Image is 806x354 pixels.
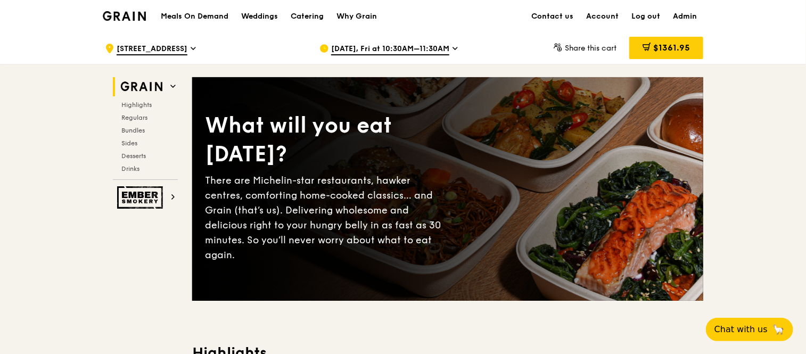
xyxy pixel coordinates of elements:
[772,323,785,336] span: 🦙
[161,11,228,22] h1: Meals On Demand
[525,1,580,32] a: Contact us
[205,173,448,262] div: There are Michelin-star restaurants, hawker centres, comforting home-cooked classics… and Grain (...
[121,165,139,172] span: Drinks
[205,111,448,169] div: What will you eat [DATE]?
[336,1,377,32] div: Why Grain
[117,44,187,55] span: [STREET_ADDRESS]
[714,323,768,336] span: Chat with us
[121,127,145,134] span: Bundles
[667,1,703,32] a: Admin
[117,77,166,96] img: Grain web logo
[331,44,449,55] span: [DATE], Fri at 10:30AM–11:30AM
[284,1,330,32] a: Catering
[330,1,383,32] a: Why Grain
[103,11,146,21] img: Grain
[625,1,667,32] a: Log out
[241,1,278,32] div: Weddings
[235,1,284,32] a: Weddings
[121,114,147,121] span: Regulars
[117,186,166,209] img: Ember Smokery web logo
[121,139,137,147] span: Sides
[565,44,616,53] span: Share this cart
[706,318,793,341] button: Chat with us🦙
[291,1,324,32] div: Catering
[121,101,152,109] span: Highlights
[121,152,146,160] span: Desserts
[580,1,625,32] a: Account
[653,43,690,53] span: $1361.95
